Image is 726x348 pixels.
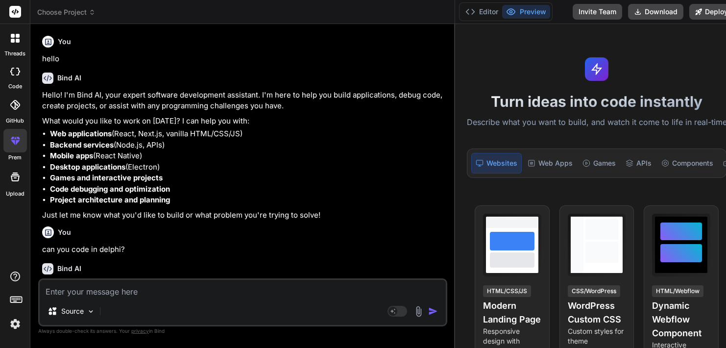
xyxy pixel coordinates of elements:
[652,285,703,297] div: HTML/Webflow
[37,7,96,17] span: Choose Project
[6,190,24,198] label: Upload
[42,210,445,221] p: Just let me know what you'd like to build or what problem you're trying to solve!
[413,306,424,317] img: attachment
[6,117,24,125] label: GitHub
[628,4,683,20] button: Download
[58,37,71,47] h6: You
[568,299,626,326] h4: WordPress Custom CSS
[50,195,170,204] strong: Project architecture and planning
[573,4,622,20] button: Invite Team
[502,5,550,19] button: Preview
[428,306,438,316] img: icon
[38,326,447,336] p: Always double-check its answers. Your in Bind
[50,140,114,149] strong: Backend services
[483,299,541,326] h4: Modern Landing Page
[8,82,22,91] label: code
[61,306,84,316] p: Source
[652,299,710,340] h4: Dynamic Webflow Component
[50,162,445,173] li: (Electron)
[50,129,112,138] strong: Web applications
[568,285,620,297] div: CSS/WordPress
[579,153,620,174] div: Games
[58,227,71,237] h6: You
[50,184,170,194] strong: Code debugging and optimization
[471,153,522,174] div: Websites
[524,153,577,174] div: Web Apps
[622,153,655,174] div: APIs
[50,173,163,182] strong: Games and interactive projects
[57,264,81,273] h6: Bind AI
[7,316,24,332] img: settings
[42,53,445,65] p: hello
[42,116,445,127] p: What would you like to work on [DATE]? I can help you with:
[483,285,531,297] div: HTML/CSS/JS
[657,153,717,174] div: Components
[461,5,502,19] button: Editor
[131,328,149,334] span: privacy
[57,73,81,83] h6: Bind AI
[50,151,93,160] strong: Mobile apps
[50,140,445,151] li: (Node.js, APIs)
[50,128,445,140] li: (React, Next.js, vanilla HTML/CSS/JS)
[42,90,445,112] p: Hello! I'm Bind AI, your expert software development assistant. I'm here to help you build applic...
[8,153,22,162] label: prem
[87,307,95,316] img: Pick Models
[42,244,445,255] p: can you code in delphi?
[50,162,125,172] strong: Desktop applications
[50,150,445,162] li: (React Native)
[4,50,25,58] label: threads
